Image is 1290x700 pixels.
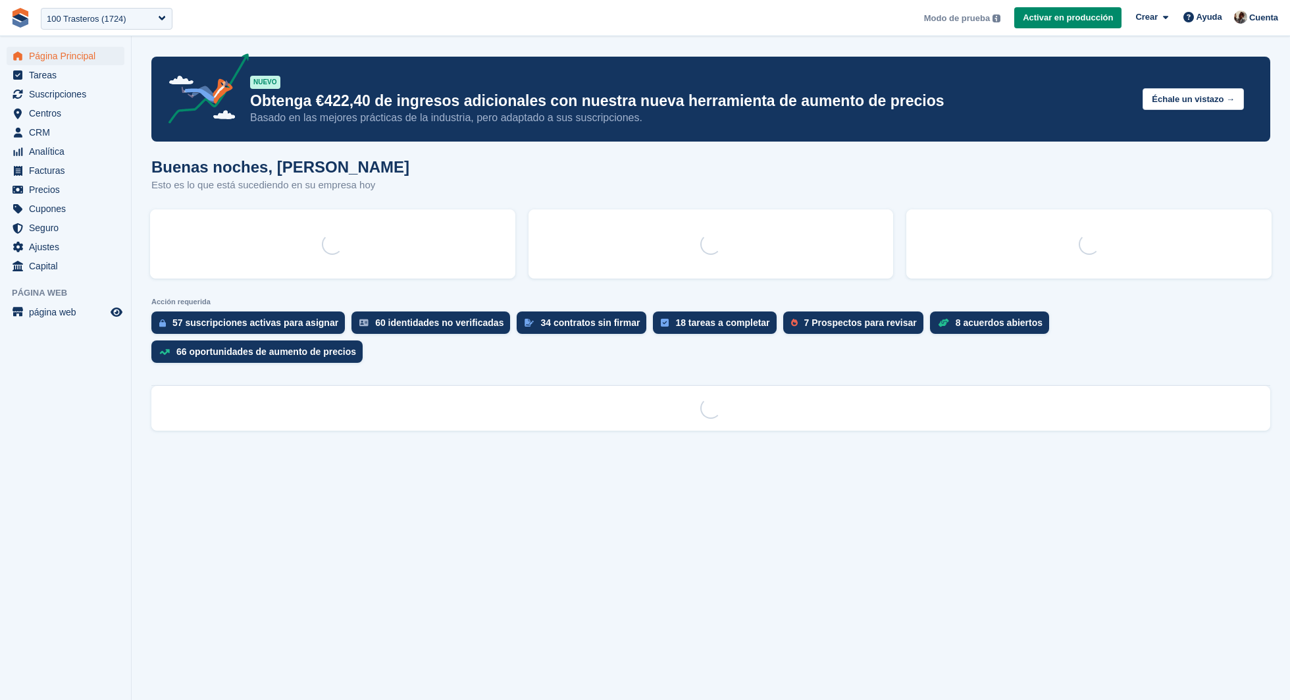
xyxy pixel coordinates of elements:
[7,104,124,122] a: menu
[525,319,534,327] img: contract_signature_icon-13c848040528278c33f63329250d36e43548de30e8caae1d1a13099fd9432cc5.svg
[7,180,124,199] a: menu
[250,76,280,89] div: NUEVO
[1234,11,1247,24] img: Patrick Blanc
[151,158,409,176] h1: Buenas noches, [PERSON_NAME]
[159,319,166,327] img: active_subscription_to_allocate_icon-d502201f5373d7db506a760aba3b589e785aa758c864c3986d89f69b8ff3...
[151,298,1270,306] p: Acción requerida
[7,238,124,256] a: menu
[791,319,798,327] img: prospect-51fa495bee0391a8d652442698ab0144808aea92771e9ea1ae160a38d050c398.svg
[7,200,124,218] a: menu
[930,311,1056,340] a: 8 acuerdos abiertos
[12,286,131,300] span: Página web
[351,311,517,340] a: 60 identidades no verificadas
[151,311,351,340] a: 57 suscripciones activas para asignar
[159,349,170,355] img: price_increase_opportunities-93ffe204e8149a01c8c9dc8f82e8f89637d9d84a8eef4429ea346261dce0b2c0.svg
[7,142,124,161] a: menu
[11,8,30,28] img: stora-icon-8386f47178a22dfd0bd8f6a31ec36ba5ce8667c1dd55bd0f319d3a0aa187defe.svg
[7,161,124,180] a: menu
[956,317,1043,328] div: 8 acuerdos abiertos
[7,47,124,65] a: menu
[157,53,249,128] img: price-adjustments-announcement-icon-8257ccfd72463d97f412b2fc003d46551f7dbcb40ab6d574587a9cd5c0d94...
[1135,11,1158,24] span: Crear
[29,200,108,218] span: Cupones
[7,66,124,84] a: menu
[924,12,990,25] span: Modo de prueba
[675,317,769,328] div: 18 tareas a completar
[176,346,356,357] div: 66 oportunidades de aumento de precios
[1197,11,1222,24] span: Ayuda
[7,303,124,321] a: menú
[783,311,930,340] a: 7 Prospectos para revisar
[1249,11,1278,24] span: Cuenta
[540,317,640,328] div: 34 contratos sin firmar
[29,123,108,142] span: CRM
[1143,88,1244,110] button: Échale un vistazo →
[661,319,669,327] img: task-75834270c22a3079a89374b754ae025e5fb1db73e45f91037f5363f120a921f8.svg
[29,180,108,199] span: Precios
[29,85,108,103] span: Suscripciones
[109,304,124,320] a: Vista previa de la tienda
[151,340,369,369] a: 66 oportunidades de aumento de precios
[29,238,108,256] span: Ajustes
[250,111,1132,125] p: Basado en las mejores prácticas de la industria, pero adaptado a sus suscripciones.
[151,178,409,193] p: Esto es lo que está sucediendo en su empresa hoy
[29,142,108,161] span: Analítica
[29,47,108,65] span: Página Principal
[7,257,124,275] a: menu
[1023,11,1113,24] span: Activar en producción
[29,303,108,321] span: página web
[1014,7,1122,29] a: Activar en producción
[29,161,108,180] span: Facturas
[29,66,108,84] span: Tareas
[250,92,1132,111] p: Obtenga €422,40 de ingresos adicionales con nuestra nueva herramienta de aumento de precios
[47,13,126,26] div: 100 Trasteros (1724)
[7,123,124,142] a: menu
[359,319,369,327] img: verify_identity-adf6edd0f0f0b5bbfe63781bf79b02c33cf7c696d77639b501bdc392416b5a36.svg
[938,318,949,327] img: deal-1b604bf984904fb50ccaf53a9ad4b4a5d6e5aea283cecdc64d6e3604feb123c2.svg
[7,219,124,237] a: menu
[7,85,124,103] a: menu
[375,317,503,328] div: 60 identidades no verificadas
[172,317,338,328] div: 57 suscripciones activas para asignar
[29,219,108,237] span: Seguro
[653,311,783,340] a: 18 tareas a completar
[517,311,653,340] a: 34 contratos sin firmar
[993,14,1000,22] img: icon-info-grey-7440780725fd019a000dd9b08b2336e03edf1995a4989e88bcd33f0948082b44.svg
[804,317,917,328] div: 7 Prospectos para revisar
[29,257,108,275] span: Capital
[29,104,108,122] span: Centros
